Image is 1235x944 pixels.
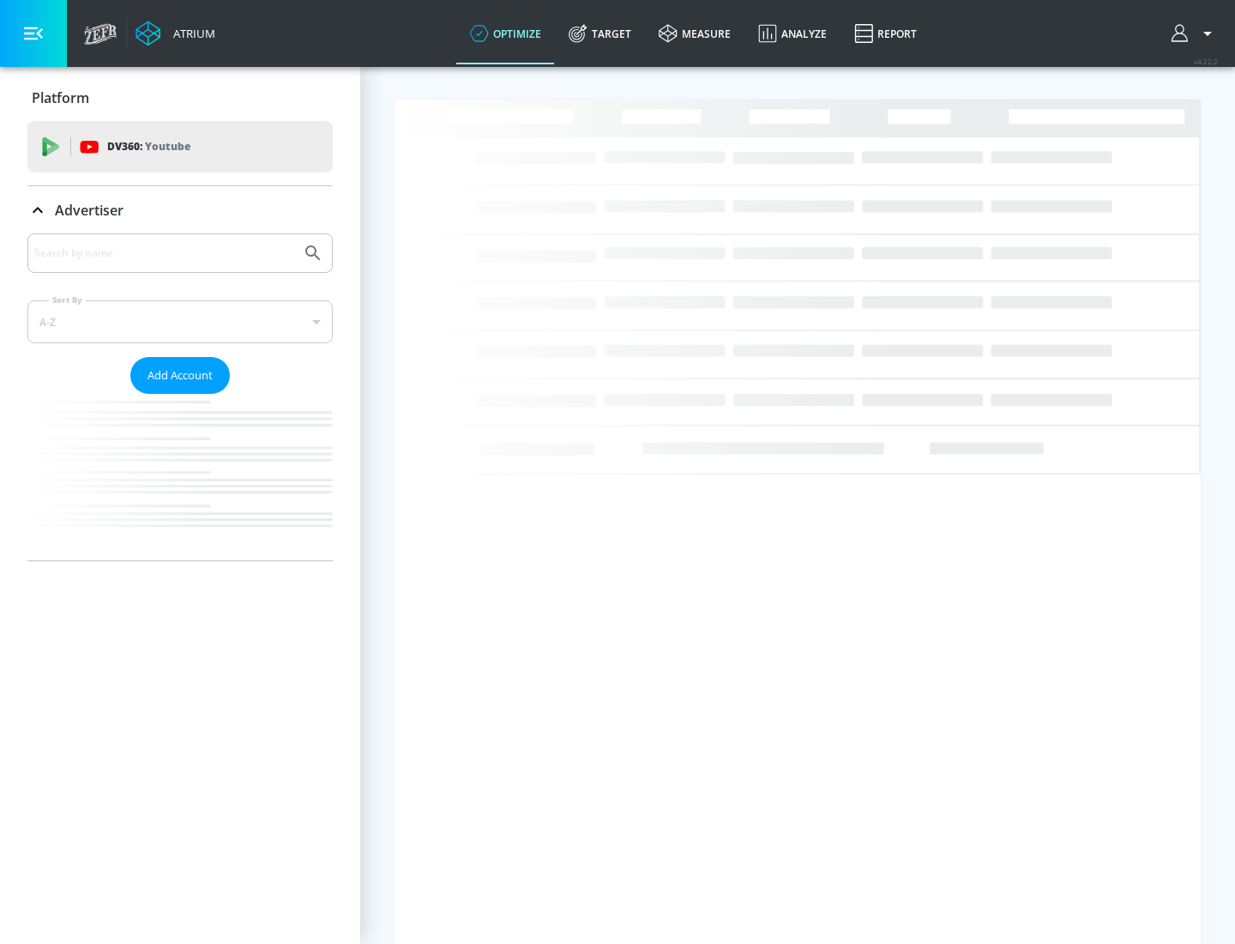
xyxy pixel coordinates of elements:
[744,3,840,64] a: Analyze
[27,300,333,343] div: A-Z
[1194,57,1218,66] span: v 4.22.2
[55,201,123,220] p: Advertiser
[555,3,645,64] a: Target
[27,233,333,560] div: Advertiser
[107,137,190,156] p: DV360:
[130,357,230,394] button: Add Account
[49,294,86,306] label: Sort By
[145,137,190,155] p: Youtube
[136,21,215,46] a: Atrium
[148,366,213,385] span: Add Account
[32,88,89,107] p: Platform
[34,242,294,264] input: Search by name
[166,26,215,41] div: Atrium
[27,186,333,234] div: Advertiser
[27,121,333,172] div: DV360: Youtube
[456,3,555,64] a: optimize
[27,394,333,560] nav: list of Advertiser
[27,74,333,122] div: Platform
[840,3,931,64] a: Report
[645,3,744,64] a: measure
